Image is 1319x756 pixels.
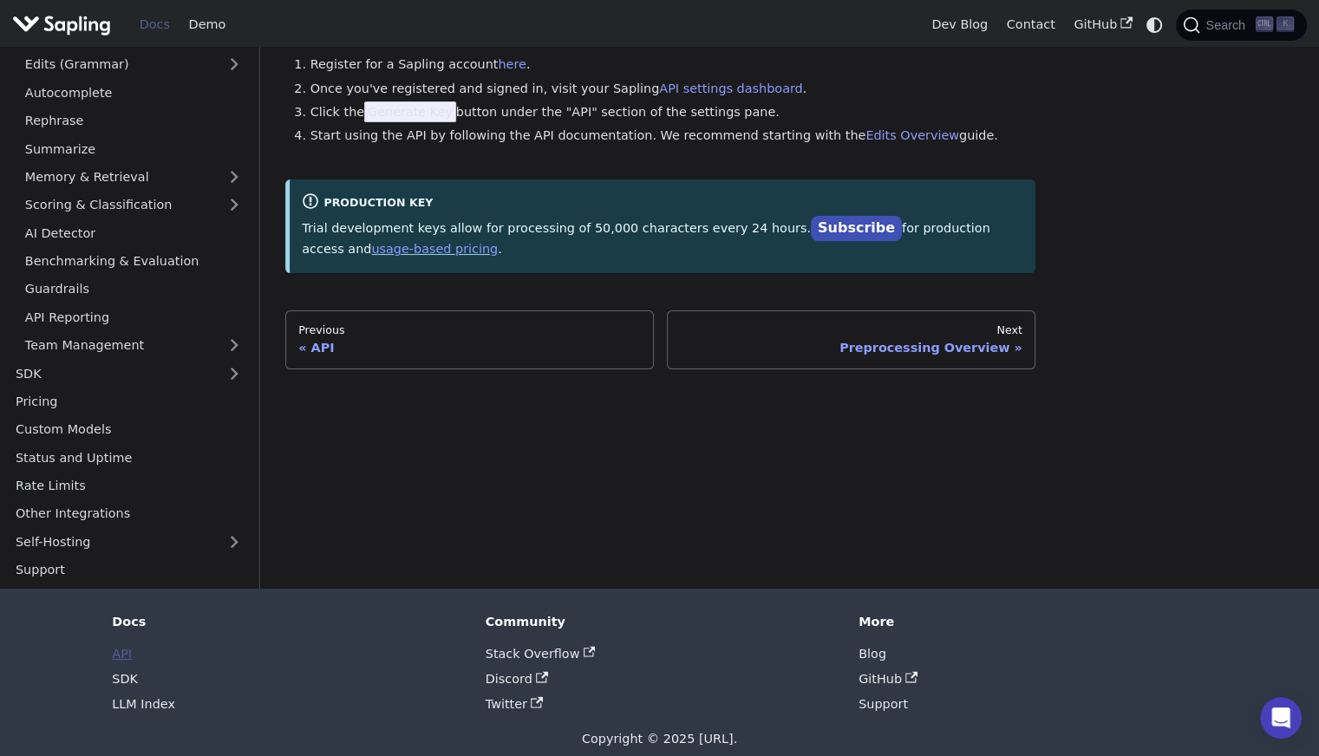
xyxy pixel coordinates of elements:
a: Stack Overflow [486,647,595,661]
nav: Docs pages [285,310,1035,369]
a: NextPreprocessing Overview [667,310,1035,369]
a: API settings dashboard [659,81,802,95]
a: Docs [130,11,180,38]
div: Next [680,323,1022,337]
a: API [112,647,132,661]
span: Generate Key [364,101,456,122]
li: Start using the API by following the API documentation. We recommend starting with the guide. [310,126,1036,147]
div: Previous [298,323,641,337]
a: Guardrails [16,277,251,302]
a: Blog [859,647,886,661]
a: SDK [112,672,138,686]
kbd: K [1277,16,1294,32]
a: Self-Hosting [6,529,251,554]
div: API [298,340,641,355]
a: Other Integrations [6,501,251,526]
a: PreviousAPI [285,310,654,369]
span: Search [1200,18,1256,32]
a: Pricing [6,389,251,414]
li: Register for a Sapling account . [310,55,1036,75]
div: Community [486,614,834,629]
a: API Reporting [16,304,251,329]
a: Rate Limits [6,473,251,499]
a: LLM Index [112,697,175,711]
a: Rephrase [16,108,251,134]
a: Contact [997,11,1065,38]
a: SDK [6,361,217,386]
li: Once you've registered and signed in, visit your Sapling . [310,79,1036,100]
img: Sapling.ai [12,12,111,37]
button: Expand sidebar category 'SDK' [217,361,251,386]
iframe: Intercom live chat [1260,697,1302,739]
p: Trial development keys allow for processing of 50,000 characters every 24 hours. for production a... [302,217,1023,260]
a: Edits Overview [865,128,959,142]
button: Switch between dark and light mode (currently system mode) [1142,12,1167,37]
a: AI Detector [16,220,251,245]
button: Search (Ctrl+K) [1176,10,1306,41]
a: Dev Blog [922,11,996,38]
a: here [498,57,526,71]
div: Preprocessing Overview [680,340,1022,355]
a: Team Management [16,333,251,358]
div: Docs [112,614,460,629]
a: Twitter [486,697,543,711]
a: Subscribe [811,216,902,241]
a: Memory & Retrieval [16,165,251,190]
a: Support [6,557,251,583]
a: Sapling.ai [12,12,117,37]
a: Discord [486,672,548,686]
li: Click the button under the "API" section of the settings pane. [310,102,1036,123]
a: Edits (Grammar) [16,52,251,77]
a: Status and Uptime [6,445,251,470]
div: Production Key [302,192,1023,213]
div: Copyright © 2025 [URL]. [112,729,1206,750]
a: Summarize [16,136,251,161]
a: Custom Models [6,417,251,442]
div: More [859,614,1207,629]
a: Support [859,697,908,711]
a: GitHub [1064,11,1141,38]
a: usage-based pricing [371,242,498,256]
a: Autocomplete [16,80,251,105]
a: Benchmarking & Evaluation [16,249,251,274]
a: GitHub [859,672,917,686]
a: Demo [180,11,235,38]
a: Scoring & Classification [16,192,251,218]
